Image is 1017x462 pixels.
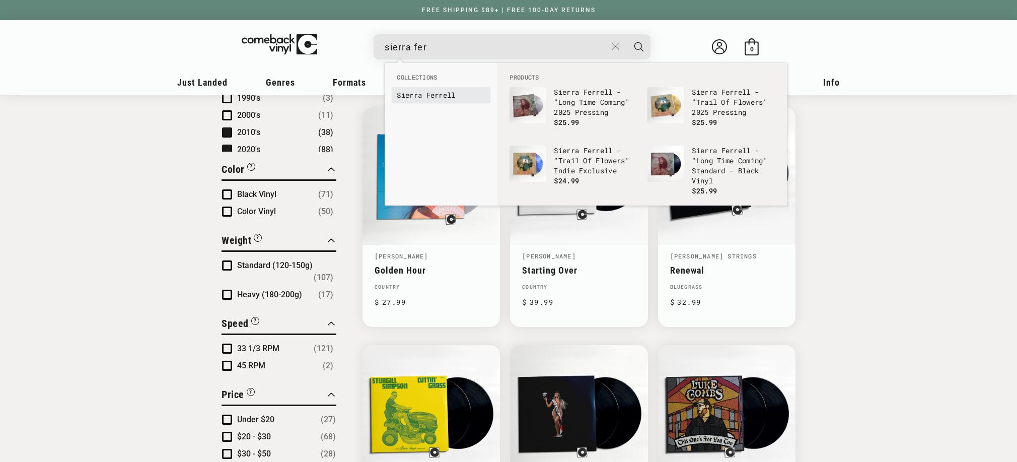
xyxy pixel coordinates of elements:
[642,82,780,141] li: products: Sierra Ferrell - "Trail Of Flowers" 2025 Pressing
[177,77,228,88] span: Just Landed
[237,189,276,199] span: Black Vinyl
[692,117,717,127] span: $25.99
[237,361,265,370] span: 45 RPM
[323,92,333,104] span: Number of products: (3)
[670,252,757,260] a: [PERSON_NAME] Strings
[375,252,428,260] a: [PERSON_NAME]
[504,141,642,199] li: products: Sierra Ferrell - "Trail Of Flowers" Indie Exclusive
[333,77,366,88] span: Formats
[222,387,255,405] button: Filter by Price
[222,163,245,175] span: Color
[314,272,333,284] span: Number of products: (107)
[510,87,546,123] img: Sierra Ferrell - "Long Time Coming" 2025 Pressing
[554,87,637,117] p: rell - "Long Time Coming" 2025 Pressing
[385,37,607,57] input: When autocomplete results are available use up and down arrows to review and enter to select
[237,110,260,120] span: 2000's
[510,146,637,194] a: Sierra Ferrell - "Trail Of Flowers" Indie Exclusive Sierra Ferrell - "Trail Of Flowers" Indie Exc...
[642,141,780,201] li: products: Sierra Ferrell - "Long Time Coming" Standard - Black Vinyl
[554,87,579,97] b: Sierra
[584,87,596,97] b: Fer
[318,109,333,121] span: Number of products: (11)
[721,146,734,155] b: Fer
[222,388,244,401] span: Price
[374,34,650,59] div: Search
[721,87,734,97] b: Fer
[375,265,488,276] a: Golden Hour
[318,206,333,218] span: Number of products: (50)
[626,34,651,59] button: Search
[670,265,783,276] a: Renewal
[647,87,684,123] img: Sierra Ferrell - "Trail Of Flowers" 2025 Pressing
[823,77,840,88] span: Info
[222,233,262,250] button: Filter by Weight
[318,126,333,139] span: Number of products: (38)
[692,87,775,117] p: rell - "Trail Of Flowers" 2025 Pressing
[222,316,259,334] button: Filter by Speed
[321,414,336,426] span: Number of products: (27)
[554,146,579,155] b: Sierra
[692,186,717,195] span: $25.99
[237,449,271,458] span: $30 - $50
[321,448,336,460] span: Number of products: (28)
[392,87,490,103] li: collections: Sierra Ferrell
[522,265,635,276] a: Starting Over
[318,144,333,156] span: Number of products: (88)
[692,146,717,155] b: Sierra
[647,87,775,136] a: Sierra Ferrell - "Trail Of Flowers" 2025 Pressing Sierra Ferrell - "Trail Of Flowers" 2025 Pressi...
[237,432,271,441] span: $20 - $30
[426,90,439,100] b: Fer
[237,207,276,216] span: Color Vinyl
[318,289,333,301] span: Number of products: (17)
[237,344,279,353] span: 33 1/3 RPM
[237,260,313,270] span: Standard (120-150g)
[222,162,255,179] button: Filter by Color
[584,146,596,155] b: Fer
[314,343,333,355] span: Number of products: (121)
[510,87,637,136] a: Sierra Ferrell - "Long Time Coming" 2025 Pressing Sierra Ferrell - "Long Time Coming" 2025 Pressi...
[554,117,579,127] span: $25.99
[266,77,295,88] span: Genres
[554,176,579,185] span: $24.99
[412,7,606,14] a: FREE SHIPPING $89+ | FREE 100-DAY RETURNS
[237,290,302,299] span: Heavy (180-200g)
[385,63,497,108] div: Collections
[237,127,260,137] span: 2010's
[497,63,787,206] div: Products
[222,317,249,329] span: Speed
[504,73,780,82] li: Products
[318,188,333,201] span: Number of products: (71)
[647,146,775,196] a: Sierra Ferrell - "Long Time Coming" Standard - Black Vinyl Sierra Ferrell - "Long Time Coming" St...
[510,146,546,182] img: Sierra Ferrell - "Trail Of Flowers" Indie Exclusive
[554,146,637,176] p: rell - "Trail Of Flowers" Indie Exclusive
[237,415,274,424] span: Under $20
[397,90,422,100] b: Sierra
[692,146,775,186] p: rell - "Long Time Coming" Standard - Black Vinyl
[692,87,717,97] b: Sierra
[607,35,625,57] button: Close
[237,93,260,103] span: 1990's
[392,73,490,87] li: Collections
[750,45,754,53] span: 0
[504,82,642,141] li: products: Sierra Ferrell - "Long Time Coming" 2025 Pressing
[237,145,260,154] span: 2020's
[647,146,684,182] img: Sierra Ferrell - "Long Time Coming" Standard - Black Vinyl
[222,234,251,246] span: Weight
[323,360,333,372] span: Number of products: (2)
[522,252,576,260] a: [PERSON_NAME]
[397,90,485,100] a: Sierra Ferrell
[321,431,336,443] span: Number of products: (68)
